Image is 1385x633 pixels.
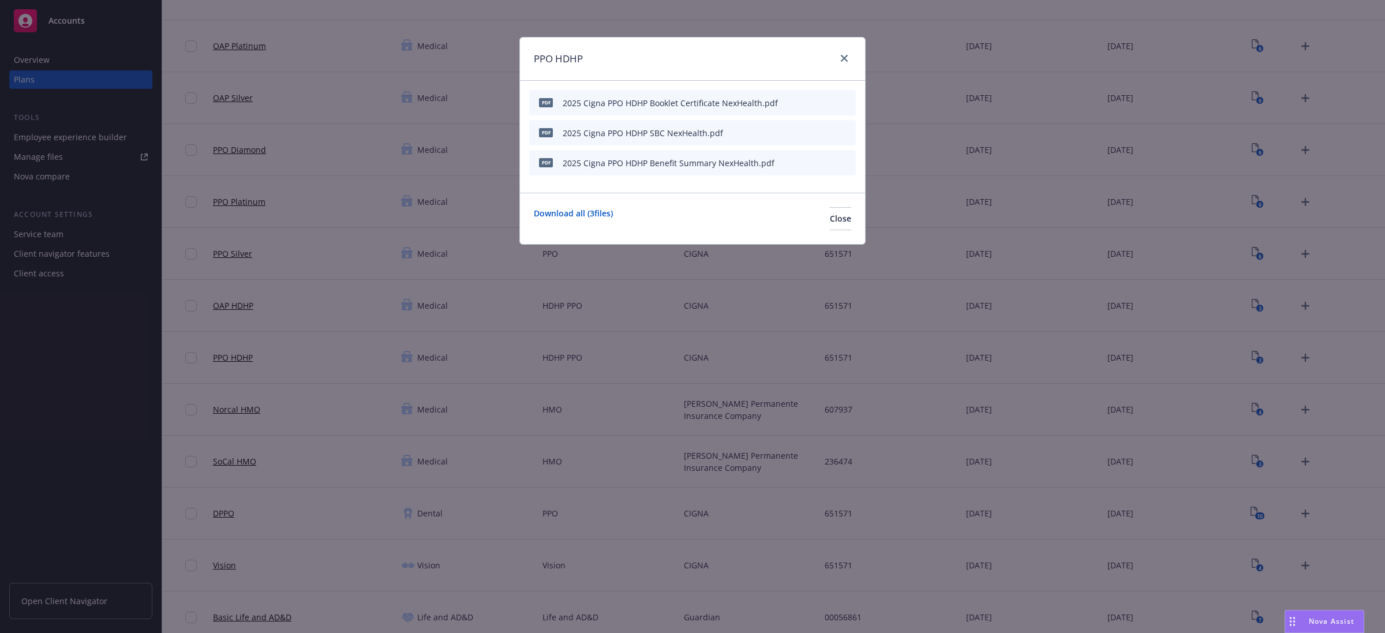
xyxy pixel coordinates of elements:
[534,51,583,66] h1: PPO HDHP
[822,157,833,169] button: preview file
[804,127,813,139] button: download file
[837,51,851,65] a: close
[830,207,851,230] button: Close
[804,97,813,109] button: download file
[822,97,833,109] button: preview file
[539,128,553,137] span: pdf
[534,207,613,230] a: Download all ( 3 files)
[842,97,851,109] button: archive file
[842,157,851,169] button: archive file
[822,127,833,139] button: preview file
[563,157,774,169] div: 2025 Cigna PPO HDHP Benefit Summary NexHealth.pdf
[539,158,553,167] span: pdf
[563,127,723,139] div: 2025 Cigna PPO HDHP SBC NexHealth.pdf
[1285,610,1300,632] div: Drag to move
[804,157,813,169] button: download file
[1285,610,1364,633] button: Nova Assist
[539,98,553,107] span: pdf
[1309,616,1354,626] span: Nova Assist
[830,213,851,224] span: Close
[563,97,778,109] div: 2025 Cigna PPO HDHP Booklet Certificate NexHealth.pdf
[842,127,851,139] button: archive file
